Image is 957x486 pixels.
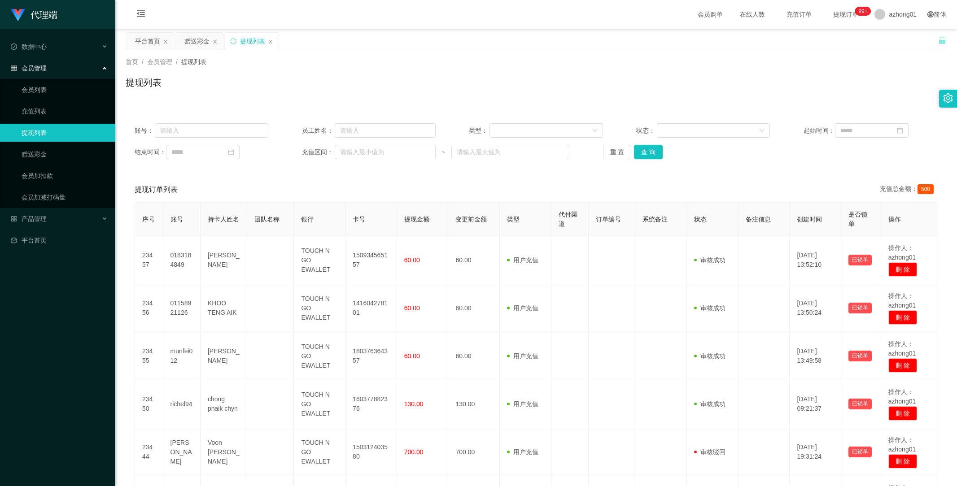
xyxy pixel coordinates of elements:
[790,428,841,476] td: [DATE] 19:31:24
[559,211,577,227] span: 代付渠道
[888,340,916,357] span: 操作人：azhong01
[135,236,163,284] td: 23457
[31,0,57,29] h1: 代理端
[469,126,489,135] span: 类型：
[829,11,863,17] span: 提现订单
[208,216,239,223] span: 持卡人姓名
[135,284,163,332] td: 23456
[790,332,841,380] td: [DATE] 13:49:58
[448,236,500,284] td: 60.00
[888,436,916,453] span: 操作人：azhong01
[790,284,841,332] td: [DATE] 13:50:24
[880,184,937,195] div: 充值总金额：
[888,388,916,405] span: 操作人：azhong01
[345,428,397,476] td: 150312403580
[335,145,436,159] input: 请输入最小值为
[294,236,345,284] td: TOUCH N GO EWALLET
[11,43,47,50] span: 数据中心
[888,454,917,469] button: 删 除
[294,380,345,428] td: TOUCH N GO EWALLET
[735,11,769,17] span: 在线人数
[176,58,178,65] span: /
[451,145,569,159] input: 请输入最大值为
[404,448,424,456] span: 700.00
[603,145,632,159] button: 重 置
[848,255,872,265] button: 已锁单
[163,39,168,44] i: 图标: close
[11,65,17,71] i: 图标: table
[345,236,397,284] td: 150934565157
[163,428,201,476] td: [PERSON_NAME]
[345,284,397,332] td: 141604278101
[448,332,500,380] td: 60.00
[694,216,707,223] span: 状态
[694,352,725,360] span: 审核成功
[135,126,155,135] span: 账号：
[694,400,725,408] span: 审核成功
[938,36,946,44] i: 图标: unlock
[170,216,183,223] span: 账号
[888,292,916,309] span: 操作人：azhong01
[404,256,420,264] span: 60.00
[22,145,108,163] a: 赠送彩金
[888,406,917,421] button: 删 除
[230,38,236,44] i: 图标: sync
[142,216,155,223] span: 序号
[135,148,166,157] span: 结束时间：
[163,236,201,284] td: 0183184849
[201,284,247,332] td: KHOO TENG AIK
[22,102,108,120] a: 充值列表
[848,351,872,361] button: 已锁单
[135,33,160,50] div: 平台首页
[759,128,765,134] i: 图标: down
[507,256,538,264] span: 用户充值
[163,284,201,332] td: 01158921126
[797,216,822,223] span: 创建时间
[201,236,247,284] td: [PERSON_NAME]
[345,380,397,428] td: 160377882376
[184,33,210,50] div: 赠送彩金
[404,216,429,223] span: 提现金额
[848,211,867,227] span: 是否锁单
[163,332,201,380] td: munfei012
[888,216,901,223] span: 操作
[790,380,841,428] td: [DATE] 09:21:37
[694,256,725,264] span: 审核成功
[11,11,57,18] a: 代理端
[507,216,520,223] span: 类型
[22,188,108,206] a: 会员加减打码量
[155,123,268,138] input: 请输入
[404,304,420,312] span: 60.00
[147,58,172,65] span: 会员管理
[436,148,451,157] span: ~
[22,124,108,142] a: 提现列表
[897,127,903,134] i: 图标: calendar
[22,81,108,99] a: 会员列表
[888,244,916,261] span: 操作人：azhong01
[746,216,771,223] span: 备注信息
[507,352,538,360] span: 用户充值
[636,126,657,135] span: 状态：
[448,380,500,428] td: 130.00
[294,428,345,476] td: TOUCH N GO EWALLET
[848,303,872,313] button: 已锁单
[22,167,108,185] a: 会员加扣款
[345,332,397,380] td: 180376364357
[507,304,538,312] span: 用户充值
[268,39,273,44] i: 图标: close
[592,128,598,134] i: 图标: down
[634,145,663,159] button: 查 询
[135,332,163,380] td: 23455
[404,352,420,360] span: 60.00
[888,358,917,373] button: 删 除
[11,43,17,50] i: 图标: check-circle-o
[848,399,872,409] button: 已锁单
[353,216,365,223] span: 卡号
[163,380,201,428] td: richel94
[888,262,917,277] button: 删 除
[642,216,668,223] span: 系统备注
[302,126,335,135] span: 员工姓名：
[596,216,621,223] span: 订单编号
[804,126,835,135] span: 起始时间：
[301,216,314,223] span: 银行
